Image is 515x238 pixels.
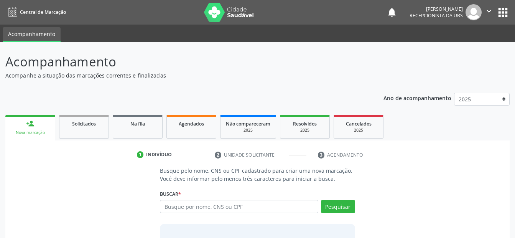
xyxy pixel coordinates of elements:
span: Recepcionista da UBS [410,12,463,19]
div: 2025 [226,127,270,133]
input: Busque por nome, CNS ou CPF [160,200,318,213]
span: Central de Marcação [20,9,66,15]
button: notifications [387,7,397,18]
p: Busque pelo nome, CNS ou CPF cadastrado para criar uma nova marcação. Você deve informar pelo men... [160,167,355,183]
div: Indivíduo [146,151,172,158]
a: Acompanhamento [3,27,61,42]
span: Não compareceram [226,121,270,127]
span: Resolvidos [293,121,317,127]
p: Ano de acompanhamento [383,93,451,102]
div: 2025 [286,127,324,133]
p: Acompanhamento [5,52,359,71]
span: Solicitados [72,121,96,127]
button: apps [496,6,510,19]
div: person_add [26,119,35,128]
div: 2025 [339,127,378,133]
span: Na fila [130,121,145,127]
img: img [466,4,482,20]
div: Nova marcação [11,130,50,136]
button:  [482,4,496,20]
i:  [485,7,493,15]
span: Agendados [179,121,204,127]
div: 1 [137,151,144,158]
p: Acompanhe a situação das marcações correntes e finalizadas [5,71,359,79]
button: Pesquisar [321,200,355,213]
div: [PERSON_NAME] [410,6,463,12]
label: Buscar [160,188,181,200]
span: Cancelados [346,121,372,127]
a: Central de Marcação [5,6,66,18]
